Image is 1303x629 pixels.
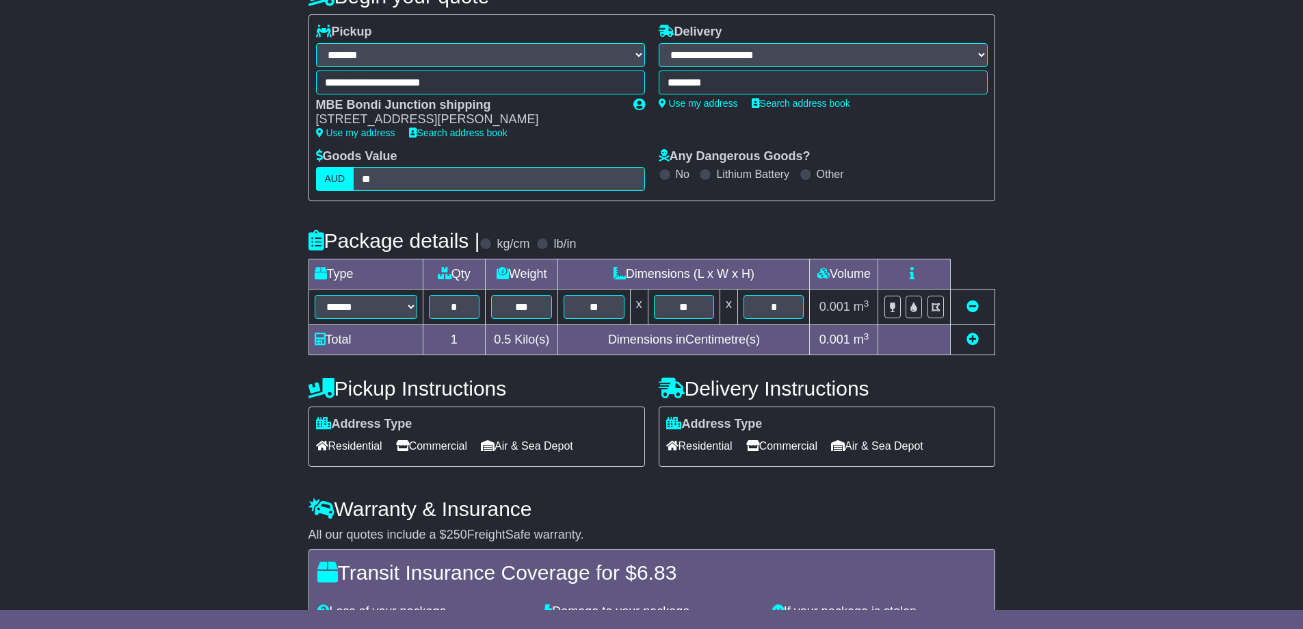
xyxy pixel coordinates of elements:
td: x [720,290,738,325]
div: All our quotes include a $ FreightSafe warranty. [308,528,995,543]
span: 6.83 [637,561,676,584]
a: Use my address [316,127,395,138]
h4: Transit Insurance Coverage for $ [317,561,986,584]
div: MBE Bondi Junction shipping [316,98,620,113]
span: Air & Sea Depot [481,435,573,457]
sup: 3 [864,298,869,309]
sup: 3 [864,331,869,342]
span: Residential [316,435,382,457]
label: kg/cm [497,237,529,252]
label: Address Type [316,417,412,432]
td: Type [308,259,423,290]
td: Dimensions in Centimetre(s) [558,325,810,355]
label: Goods Value [316,149,397,164]
label: Other [817,168,844,181]
td: Qty [423,259,486,290]
div: If your package is stolen [765,604,993,619]
div: Damage to your package [538,604,765,619]
a: Remove this item [966,300,979,313]
a: Use my address [659,98,738,109]
span: 0.001 [819,300,850,313]
a: Search address book [752,98,850,109]
label: No [676,168,689,181]
span: Commercial [396,435,467,457]
label: Delivery [659,25,722,40]
span: m [854,333,869,346]
a: Search address book [409,127,508,138]
span: 0.5 [494,333,511,346]
td: 1 [423,325,486,355]
td: Total [308,325,423,355]
h4: Warranty & Insurance [308,498,995,520]
label: Lithium Battery [716,168,789,181]
td: Volume [810,259,878,290]
h4: Package details | [308,229,480,252]
label: lb/in [553,237,576,252]
div: [STREET_ADDRESS][PERSON_NAME] [316,112,620,127]
span: Air & Sea Depot [831,435,923,457]
td: Weight [486,259,558,290]
div: Loss of your package [311,604,538,619]
td: x [630,290,648,325]
a: Add new item [966,333,979,346]
label: Pickup [316,25,372,40]
label: Any Dangerous Goods? [659,149,811,164]
label: Address Type [666,417,763,432]
span: 250 [447,528,467,541]
td: Dimensions (L x W x H) [558,259,810,290]
span: Residential [666,435,733,457]
span: 0.001 [819,333,850,346]
h4: Delivery Instructions [659,377,995,400]
span: Commercial [746,435,817,457]
h4: Pickup Instructions [308,377,645,400]
label: AUD [316,167,354,191]
td: Kilo(s) [486,325,558,355]
span: m [854,300,869,313]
